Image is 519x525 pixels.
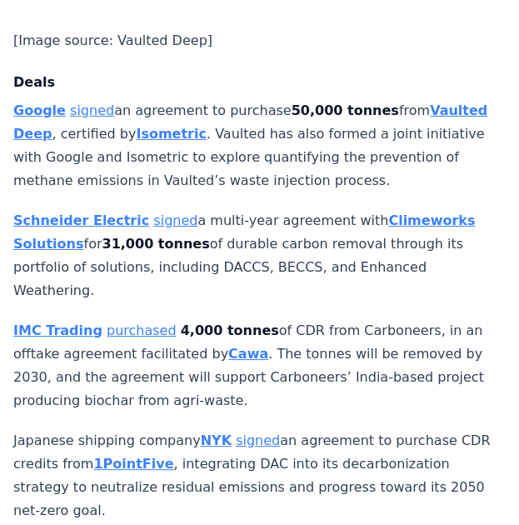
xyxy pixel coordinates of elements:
a: Cawa [228,346,268,362]
a: signed [153,212,197,228]
p: Japanese shipping company an agreement to purchase CDR credits from , integrating DAC into its de... [13,429,506,522]
p: an agreement to purchase from , certified by . Vaulted has also formed a joint initiative with Go... [13,99,506,192]
strong: Deals [13,74,55,90]
strong: 50,000 tonnes [292,102,399,118]
a: Schneider Electric [13,212,149,228]
p: a multi-year agreement with for of durable carbon removal through its portfolio of solutions, inc... [13,209,506,302]
a: purchased [107,322,177,338]
a: Vaulted Deep [13,102,487,142]
p: of CDR from Carboneers, in an offtake agreement facilitated by . The tonnes will be removed by 20... [13,319,506,412]
a: 1PointFive [93,456,173,472]
strong: 4,000 tonnes [181,322,279,338]
a: Google [13,102,66,118]
p: [Image source: Vaulted Deep] [13,29,506,52]
a: Climeworks Solutions [13,212,475,252]
a: IMC Trading [13,322,102,338]
a: NYK [201,432,232,448]
a: signed [70,102,114,118]
a: Isometric [136,126,207,142]
a: signed [236,432,280,448]
strong: 31,000 tonnes [102,236,209,252]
